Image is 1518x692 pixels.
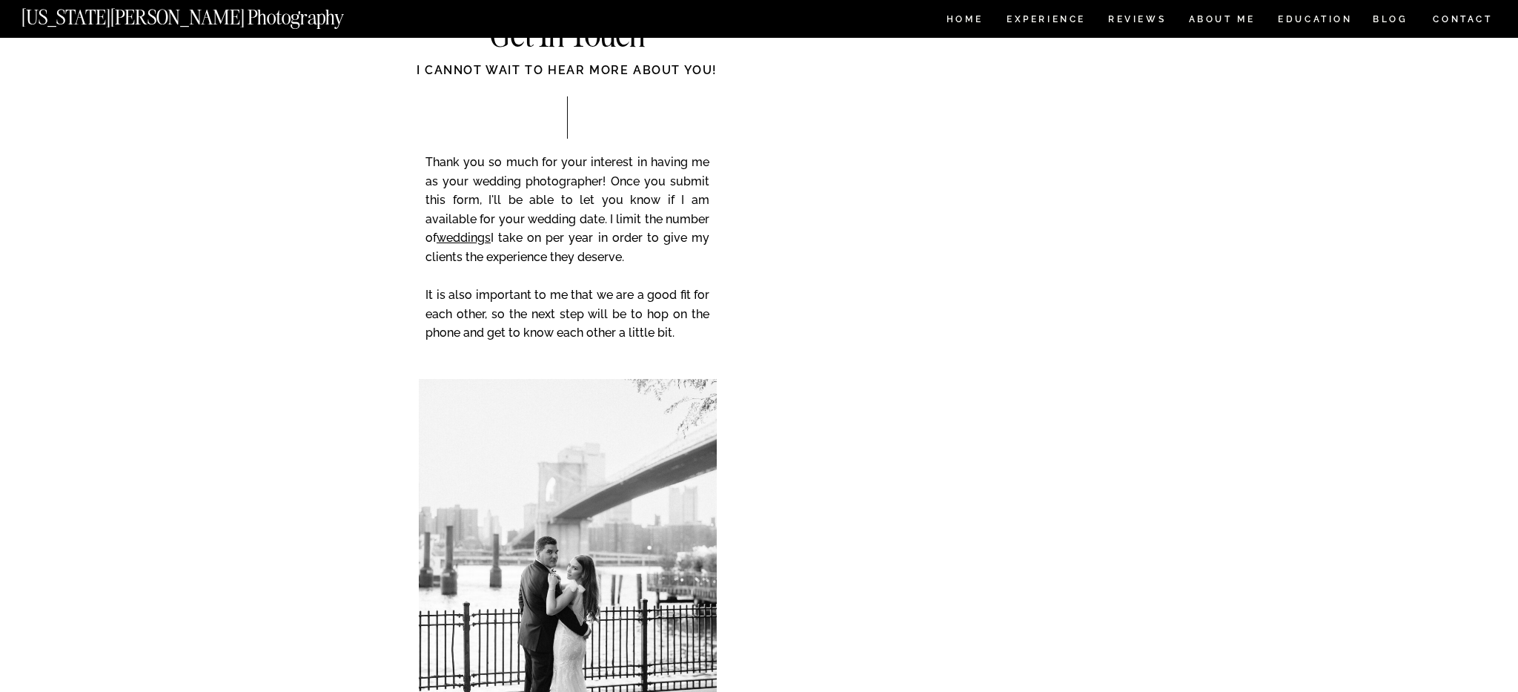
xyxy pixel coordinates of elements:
a: weddings [437,231,491,245]
a: EDUCATION [1276,15,1354,27]
a: [US_STATE][PERSON_NAME] Photography [21,7,394,20]
a: HOME [944,15,986,27]
p: Thank you so much for your interest in having me as your wedding photographer! Once you submit th... [425,153,709,363]
a: Experience [1007,15,1084,27]
a: CONTACT [1432,11,1494,27]
a: REVIEWS [1108,15,1164,27]
h2: Get In Touch [418,18,716,54]
a: BLOG [1373,15,1408,27]
a: ABOUT ME [1188,15,1256,27]
div: I cannot wait to hear more about you! [359,62,775,96]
